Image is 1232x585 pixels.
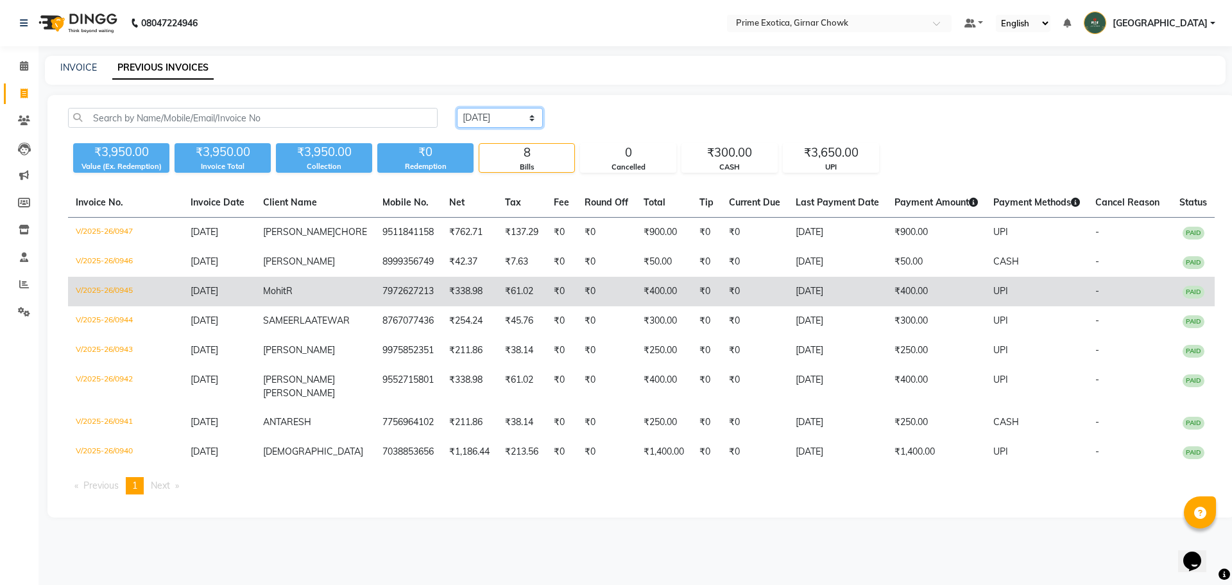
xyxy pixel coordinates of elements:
span: [DATE] [191,256,218,267]
td: ₹0 [577,336,636,365]
td: ₹7.63 [497,247,546,277]
td: ₹0 [546,247,577,277]
td: ₹0 [546,408,577,437]
td: ₹254.24 [441,306,497,336]
td: ₹1,186.44 [441,437,497,467]
td: ₹0 [546,218,577,248]
td: 7972627213 [375,277,441,306]
td: ₹0 [546,306,577,336]
span: UPI [993,374,1008,385]
td: ₹900.00 [636,218,692,248]
span: - [1095,446,1099,457]
td: ₹250.00 [887,408,986,437]
div: Cancelled [581,162,676,173]
span: Status [1179,196,1207,208]
div: ₹3,950.00 [73,143,169,161]
td: ₹0 [721,365,788,408]
span: Round Off [585,196,628,208]
img: logo [33,5,121,41]
td: ₹400.00 [636,365,692,408]
td: 7038853656 [375,437,441,467]
span: PAID [1183,256,1204,269]
span: - [1095,285,1099,297]
span: Previous [83,480,119,491]
td: ₹338.98 [441,277,497,306]
span: UPI [993,285,1008,297]
td: V/2025-26/0940 [68,437,183,467]
span: PAID [1183,315,1204,328]
td: ₹213.56 [497,437,546,467]
td: [DATE] [788,306,887,336]
span: Last Payment Date [796,196,879,208]
td: ₹0 [546,336,577,365]
td: ₹250.00 [887,336,986,365]
td: ₹300.00 [636,306,692,336]
td: ₹0 [546,365,577,408]
td: ₹0 [692,277,721,306]
td: ₹61.02 [497,277,546,306]
span: CASH [993,416,1019,428]
td: ₹0 [546,437,577,467]
td: V/2025-26/0945 [68,277,183,306]
td: [DATE] [788,365,887,408]
span: PAID [1183,286,1204,299]
span: [PERSON_NAME] [263,387,335,399]
td: ₹211.86 [441,408,497,437]
div: 0 [581,144,676,162]
span: - [1095,374,1099,385]
td: ₹400.00 [636,277,692,306]
td: ₹0 [692,247,721,277]
span: [GEOGRAPHIC_DATA] [1113,17,1208,30]
span: Tax [505,196,521,208]
td: ₹0 [721,437,788,467]
td: 9975852351 [375,336,441,365]
td: ₹300.00 [887,306,986,336]
td: ₹0 [721,218,788,248]
span: PAID [1183,446,1204,459]
td: [DATE] [788,218,887,248]
td: ₹1,400.00 [887,437,986,467]
span: [DATE] [191,315,218,326]
span: Next [151,480,170,491]
td: ₹0 [692,408,721,437]
span: Mobile No. [382,196,429,208]
td: ₹45.76 [497,306,546,336]
td: ₹0 [546,277,577,306]
td: V/2025-26/0943 [68,336,183,365]
div: Collection [276,161,372,172]
td: 8999356749 [375,247,441,277]
td: [DATE] [788,277,887,306]
div: Invoice Total [175,161,271,172]
a: PREVIOUS INVOICES [112,57,214,80]
div: UPI [783,162,878,173]
span: [PERSON_NAME] [263,226,335,238]
div: Bills [479,162,574,173]
div: ₹0 [377,143,474,161]
td: ₹400.00 [887,277,986,306]
span: UPI [993,226,1008,238]
td: ₹250.00 [636,336,692,365]
span: - [1095,315,1099,326]
span: 1 [132,480,137,491]
span: Net [449,196,465,208]
b: 08047224946 [141,5,198,41]
td: ₹0 [721,247,788,277]
td: ₹0 [577,247,636,277]
div: Redemption [377,161,474,172]
td: ₹211.86 [441,336,497,365]
span: - [1095,344,1099,356]
span: Total [644,196,665,208]
td: ₹0 [577,437,636,467]
td: ₹50.00 [636,247,692,277]
td: ₹0 [721,306,788,336]
td: ₹0 [577,408,636,437]
span: Cancel Reason [1095,196,1159,208]
span: [DATE] [191,446,218,457]
span: PAID [1183,417,1204,430]
td: 9552715801 [375,365,441,408]
span: Tip [699,196,714,208]
td: [DATE] [788,336,887,365]
span: Payment Methods [993,196,1080,208]
td: ₹50.00 [887,247,986,277]
td: 9511841158 [375,218,441,248]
